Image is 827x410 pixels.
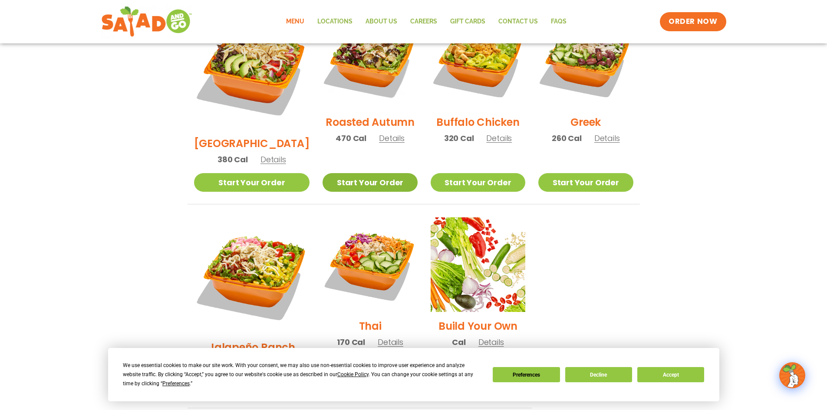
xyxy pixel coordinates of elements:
[444,132,474,144] span: 320 Cal
[280,12,573,32] nav: Menu
[280,12,311,32] a: Menu
[208,340,295,355] h2: Jalapeño Ranch
[538,173,633,192] a: Start Your Order
[323,217,417,312] img: Product photo for Thai Salad
[544,12,573,32] a: FAQs
[337,336,365,348] span: 170 Cal
[378,337,403,348] span: Details
[336,132,366,144] span: 470 Cal
[194,13,310,129] img: Product photo for BBQ Ranch Salad
[194,217,310,333] img: Product photo for Jalapeño Ranch Salad
[493,367,560,382] button: Preferences
[444,12,492,32] a: GIFT CARDS
[637,367,704,382] button: Accept
[311,12,359,32] a: Locations
[436,115,519,130] h2: Buffalo Chicken
[570,115,601,130] h2: Greek
[123,361,482,388] div: We use essential cookies to make our site work. With your consent, we may also use non-essential ...
[538,13,633,108] img: Product photo for Greek Salad
[565,367,632,382] button: Decline
[486,133,512,144] span: Details
[359,318,382,334] h2: Thai
[326,115,415,130] h2: Roasted Autumn
[337,371,369,377] span: Cookie Policy
[101,4,193,39] img: new-SAG-logo-768×292
[108,348,719,401] div: Cookie Consent Prompt
[379,133,405,144] span: Details
[162,380,190,387] span: Preferences
[594,133,620,144] span: Details
[431,173,525,192] a: Start Your Order
[438,318,517,334] h2: Build Your Own
[323,13,417,108] img: Product photo for Roasted Autumn Salad
[431,13,525,108] img: Product photo for Buffalo Chicken Salad
[217,154,248,165] span: 380 Cal
[452,336,465,348] span: Cal
[404,12,444,32] a: Careers
[552,132,582,144] span: 260 Cal
[260,154,286,165] span: Details
[323,173,417,192] a: Start Your Order
[780,363,804,387] img: wpChatIcon
[669,16,717,27] span: ORDER NOW
[194,136,310,151] h2: [GEOGRAPHIC_DATA]
[478,337,504,348] span: Details
[194,173,310,192] a: Start Your Order
[660,12,726,31] a: ORDER NOW
[431,217,525,312] img: Product photo for Build Your Own
[359,12,404,32] a: About Us
[492,12,544,32] a: Contact Us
